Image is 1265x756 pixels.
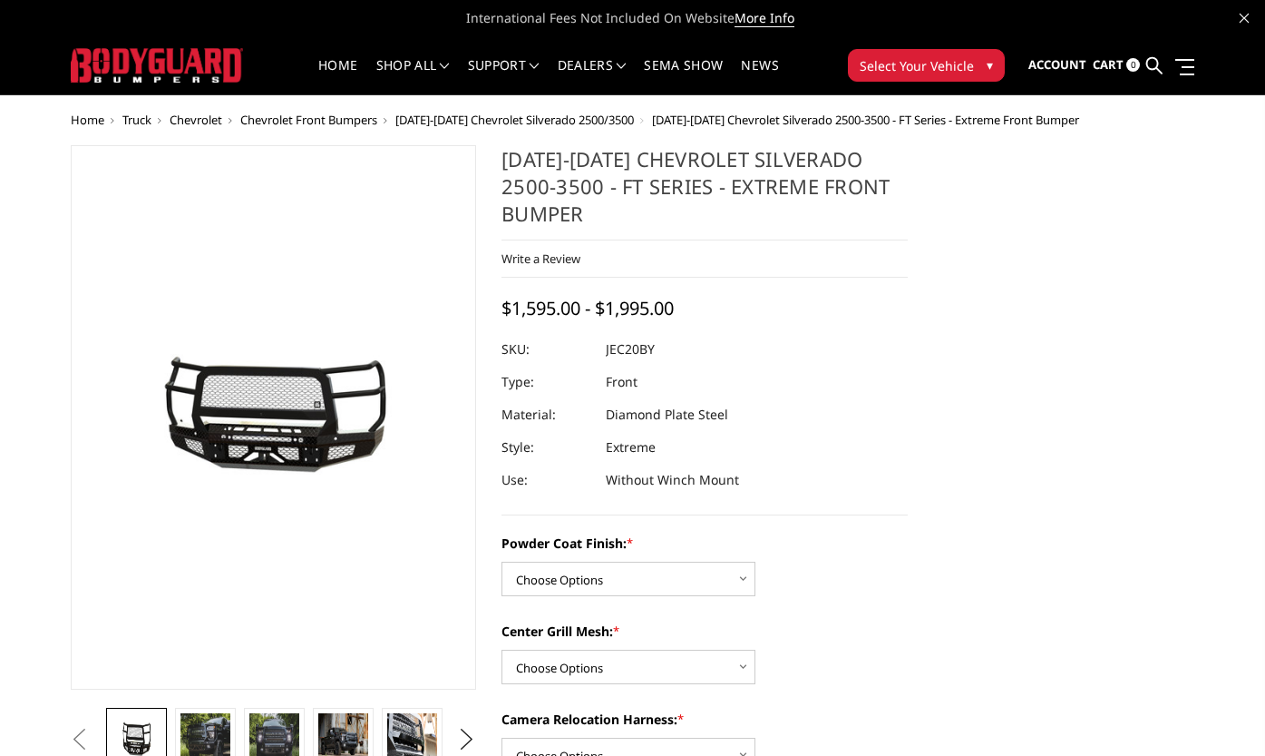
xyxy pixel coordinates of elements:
dt: Material: [501,398,592,431]
a: Home [71,112,104,128]
a: More Info [735,9,794,27]
dd: Extreme [606,431,656,464]
button: Select Your Vehicle [848,49,1005,82]
a: shop all [376,59,450,94]
h1: [DATE]-[DATE] Chevrolet Silverado 2500-3500 - FT Series - Extreme Front Bumper [501,145,908,241]
button: Next [453,726,481,753]
span: Cart [1093,56,1124,73]
label: Powder Coat Finish: [501,534,908,553]
a: Chevrolet Front Bumpers [240,112,377,128]
a: 2020-2023 Chevrolet Silverado 2500-3500 - FT Series - Extreme Front Bumper [71,145,477,690]
a: [DATE]-[DATE] Chevrolet Silverado 2500/3500 [395,112,634,128]
a: Truck [122,112,151,128]
dd: Diamond Plate Steel [606,398,728,431]
a: Account [1028,41,1086,90]
a: Cart 0 [1093,41,1140,90]
dt: Style: [501,431,592,464]
dt: Use: [501,464,592,496]
a: News [741,59,778,94]
img: BODYGUARD BUMPERS [71,48,243,82]
span: 0 [1126,58,1140,72]
span: Account [1028,56,1086,73]
span: $1,595.00 - $1,995.00 [501,296,674,320]
dd: Front [606,366,637,398]
a: Home [318,59,357,94]
dt: Type: [501,366,592,398]
dt: SKU: [501,333,592,366]
span: Select Your Vehicle [860,56,974,75]
label: Center Grill Mesh: [501,622,908,641]
label: Camera Relocation Harness: [501,710,908,729]
a: Dealers [558,59,627,94]
a: Write a Review [501,250,580,267]
span: [DATE]-[DATE] Chevrolet Silverado 2500-3500 - FT Series - Extreme Front Bumper [652,112,1079,128]
dd: Without Winch Mount [606,464,739,496]
dd: JEC20BY [606,333,655,366]
a: Support [468,59,540,94]
a: SEMA Show [644,59,723,94]
span: ▾ [987,55,993,74]
a: Chevrolet [170,112,222,128]
button: Previous [66,726,93,753]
